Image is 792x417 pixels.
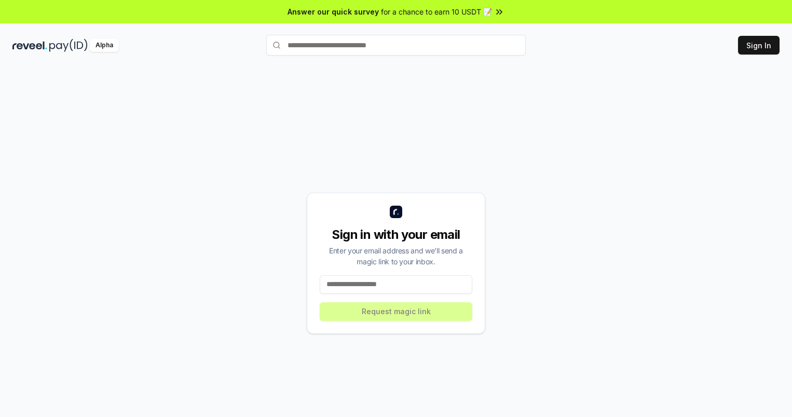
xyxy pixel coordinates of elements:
button: Sign In [738,36,780,55]
img: logo_small [390,206,402,218]
span: for a chance to earn 10 USDT 📝 [381,6,492,17]
div: Sign in with your email [320,226,472,243]
div: Enter your email address and we’ll send a magic link to your inbox. [320,245,472,267]
img: pay_id [49,39,88,52]
span: Answer our quick survey [288,6,379,17]
div: Alpha [90,39,119,52]
img: reveel_dark [12,39,47,52]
